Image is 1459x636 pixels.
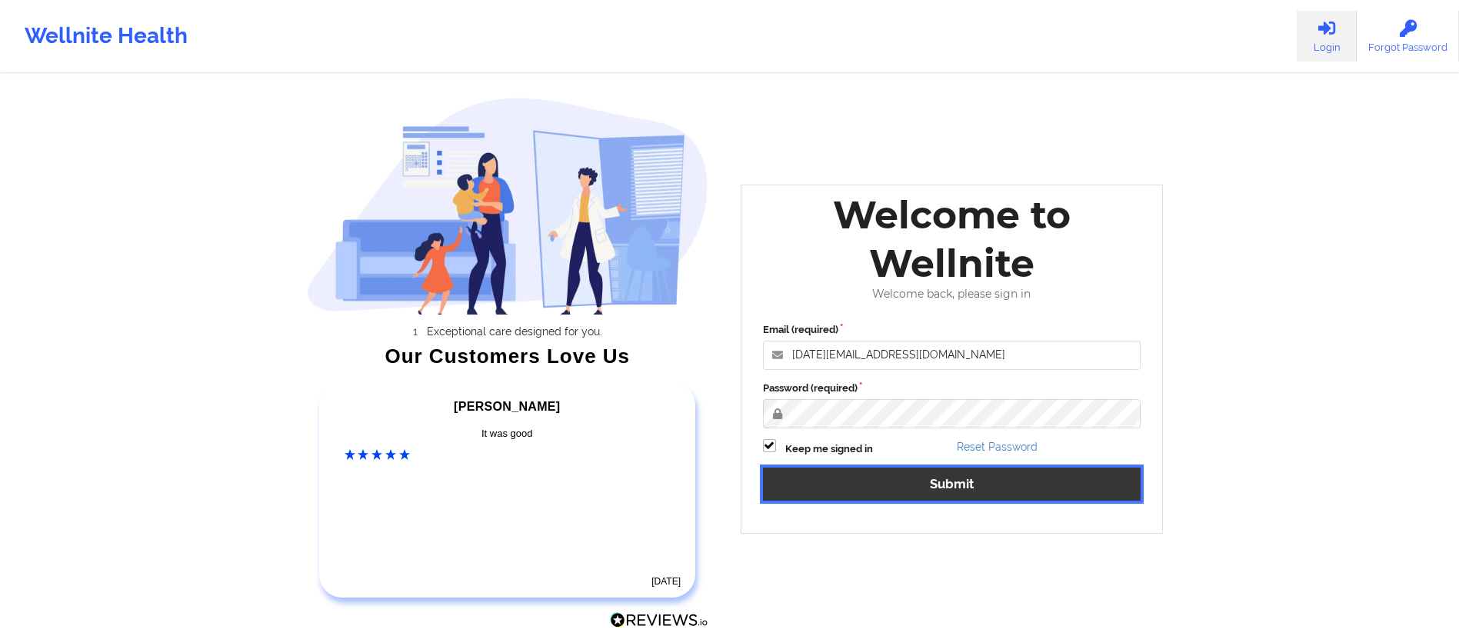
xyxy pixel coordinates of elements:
[454,400,560,413] span: [PERSON_NAME]
[763,341,1141,370] input: Email address
[752,288,1152,301] div: Welcome back, please sign in
[345,426,671,441] div: It was good
[1357,11,1459,62] a: Forgot Password
[1297,11,1357,62] a: Login
[610,612,708,632] a: Reviews.io Logo
[763,381,1141,396] label: Password (required)
[785,441,873,457] label: Keep me signed in
[957,441,1038,453] a: Reset Password
[752,191,1152,288] div: Welcome to Wellnite
[651,576,681,587] time: [DATE]
[307,348,708,364] div: Our Customers Love Us
[307,97,708,315] img: wellnite-auth-hero_200.c722682e.png
[763,322,1141,338] label: Email (required)
[321,325,708,338] li: Exceptional care designed for you.
[610,612,708,628] img: Reviews.io Logo
[763,468,1141,501] button: Submit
